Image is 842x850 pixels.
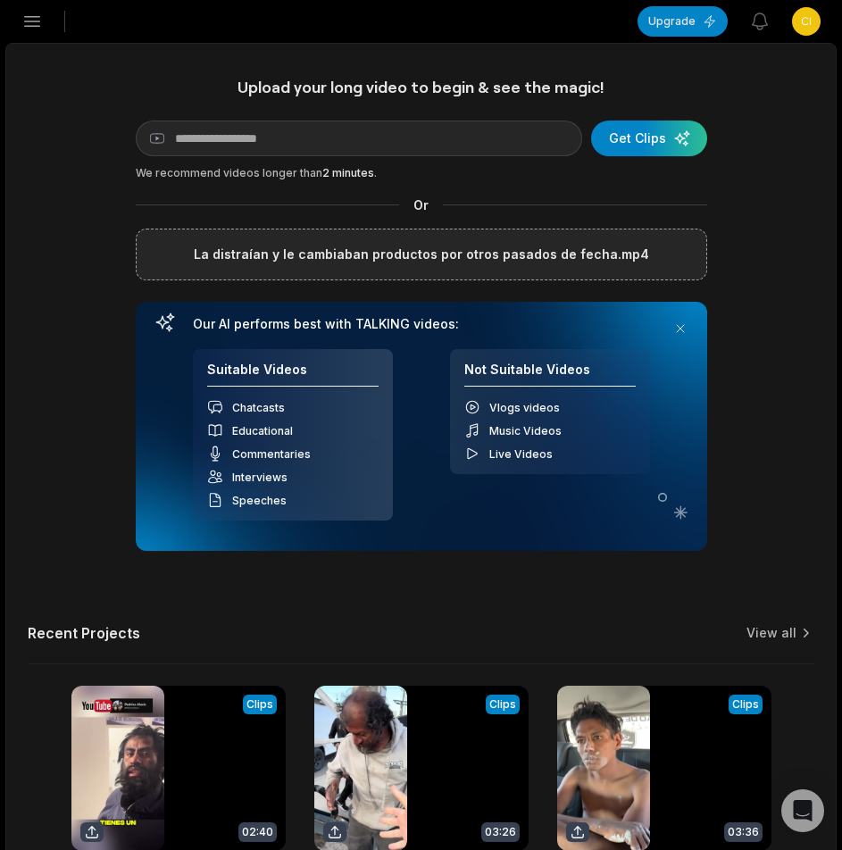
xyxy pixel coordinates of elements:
h1: Upload your long video to begin & see the magic! [136,77,707,97]
span: Educational [232,424,293,437]
h4: Suitable Videos [207,362,379,387]
span: Speeches [232,494,287,507]
h4: Not Suitable Videos [464,362,636,387]
span: Chatcasts [232,401,285,414]
div: We recommend videos longer than . [136,165,707,181]
span: 2 minutes [322,166,374,179]
span: Live Videos [489,447,553,461]
div: Open Intercom Messenger [781,789,824,832]
span: Vlogs videos [489,401,560,414]
label: La distraían y le cambiaban productos por otros pasados de fecha.mp4 [194,244,649,265]
span: Music Videos [489,424,562,437]
span: Or [399,196,443,214]
button: Upgrade [638,6,728,37]
span: Commentaries [232,447,311,461]
h3: Our AI performs best with TALKING videos: [193,316,650,332]
button: Get Clips [591,121,707,156]
h2: Recent Projects [28,624,140,642]
span: Interviews [232,471,288,484]
a: View all [746,624,796,642]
